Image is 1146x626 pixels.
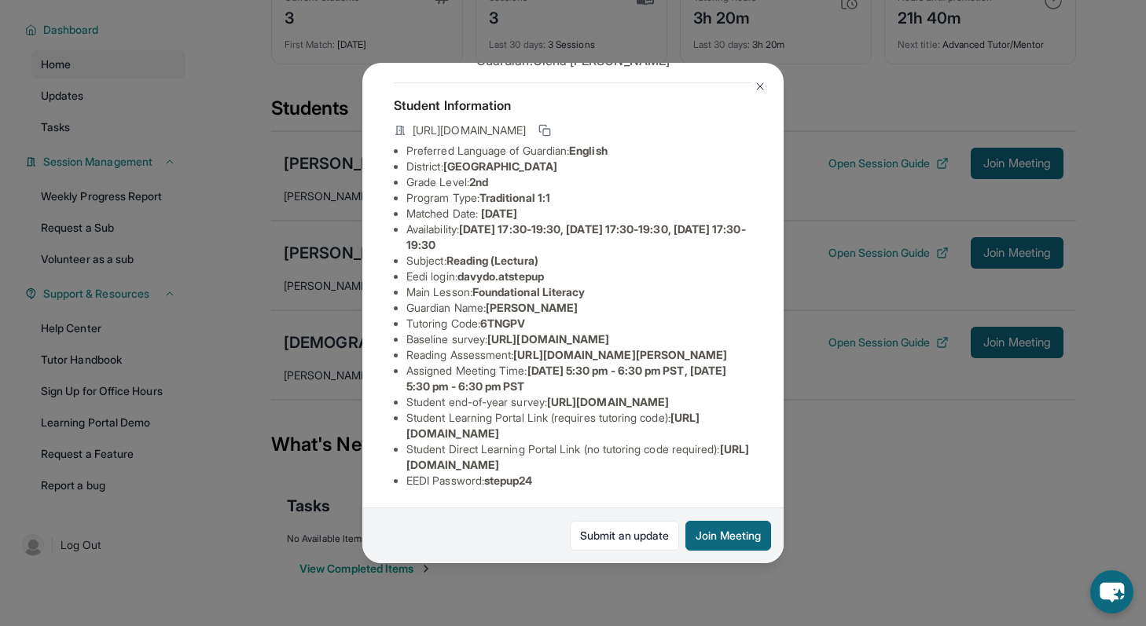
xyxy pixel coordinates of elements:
[406,363,752,394] li: Assigned Meeting Time :
[406,394,752,410] li: Student end-of-year survey :
[685,521,771,551] button: Join Meeting
[547,395,669,408] span: [URL][DOMAIN_NAME]
[569,144,608,157] span: English
[1090,570,1133,613] button: chat-button
[479,191,550,204] span: Traditional 1:1
[443,159,557,173] span: [GEOGRAPHIC_DATA]
[406,473,752,489] li: EEDI Password :
[406,441,752,473] li: Student Direct Learning Portal Link (no tutoring code required) :
[406,221,752,253] li: Availability:
[406,364,726,393] span: [DATE] 5:30 pm - 6:30 pm PST, [DATE] 5:30 pm - 6:30 pm PST
[486,301,578,314] span: [PERSON_NAME]
[754,80,766,93] img: Close Icon
[406,143,752,159] li: Preferred Language of Guardian:
[413,123,526,138] span: [URL][DOMAIN_NAME]
[406,206,752,221] li: Matched Date:
[480,317,525,330] span: 6TNGPV
[406,331,752,347] li: Baseline survey :
[406,159,752,174] li: District:
[481,207,517,220] span: [DATE]
[535,121,554,140] button: Copy link
[484,474,533,487] span: stepup24
[406,222,746,251] span: [DATE] 17:30-19:30, [DATE] 17:30-19:30, [DATE] 17:30-19:30
[457,269,544,283] span: davydo.atstepup
[487,332,609,346] span: [URL][DOMAIN_NAME]
[406,269,752,284] li: Eedi login :
[406,410,752,441] li: Student Learning Portal Link (requires tutoring code) :
[394,96,752,115] h4: Student Information
[406,174,752,190] li: Grade Level:
[513,348,727,361] span: [URL][DOMAIN_NAME][PERSON_NAME]
[406,253,752,269] li: Subject :
[406,284,752,300] li: Main Lesson :
[406,347,752,363] li: Reading Assessment :
[406,316,752,331] li: Tutoring Code :
[406,300,752,316] li: Guardian Name :
[472,285,585,298] span: Foundational Literacy
[446,254,538,267] span: Reading (Lectura)
[406,190,752,206] li: Program Type:
[469,175,488,189] span: 2nd
[570,521,679,551] a: Submit an update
